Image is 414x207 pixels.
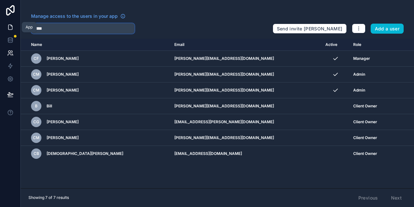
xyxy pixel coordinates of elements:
th: Name [21,39,170,51]
span: [PERSON_NAME] [47,119,79,125]
span: Client Owner [353,119,377,125]
th: Role [349,39,394,51]
div: App [26,25,33,30]
td: [PERSON_NAME][EMAIL_ADDRESS][DOMAIN_NAME] [170,82,321,98]
div: scrollable content [21,39,414,188]
span: [PERSON_NAME] [47,72,79,77]
span: Admin [353,88,365,93]
span: [DEMOGRAPHIC_DATA][PERSON_NAME] [47,151,123,156]
td: [PERSON_NAME][EMAIL_ADDRESS][DOMAIN_NAME] [170,130,321,146]
th: Email [170,39,321,51]
span: Manage access to the users in your app [31,13,118,19]
td: [PERSON_NAME][EMAIL_ADDRESS][DOMAIN_NAME] [170,67,321,82]
span: Admin [353,72,365,77]
span: CM [33,72,39,77]
a: Manage access to the users in your app [31,13,125,19]
span: [PERSON_NAME] [47,135,79,140]
span: B [35,103,38,109]
span: [PERSON_NAME] [47,56,79,61]
span: [PERSON_NAME] [47,88,79,93]
th: Active [321,39,349,51]
td: [PERSON_NAME][EMAIL_ADDRESS][DOMAIN_NAME] [170,51,321,67]
span: CF [34,56,39,61]
span: CM [33,135,39,140]
span: CG [33,119,39,125]
button: Add a user [371,24,404,34]
span: CM [33,88,39,93]
span: Manager [353,56,370,61]
span: Showing 7 of 7 results [28,195,69,200]
td: [PERSON_NAME][EMAIL_ADDRESS][DOMAIN_NAME] [170,98,321,114]
td: [EMAIL_ADDRESS][DOMAIN_NAME] [170,146,321,162]
span: Client Owner [353,135,377,140]
span: Client Owner [353,151,377,156]
span: Bill [47,103,52,109]
span: CB [34,151,39,156]
button: Send invite [PERSON_NAME] [273,24,347,34]
td: [EMAIL_ADDRESS][PERSON_NAME][DOMAIN_NAME] [170,114,321,130]
span: Client Owner [353,103,377,109]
